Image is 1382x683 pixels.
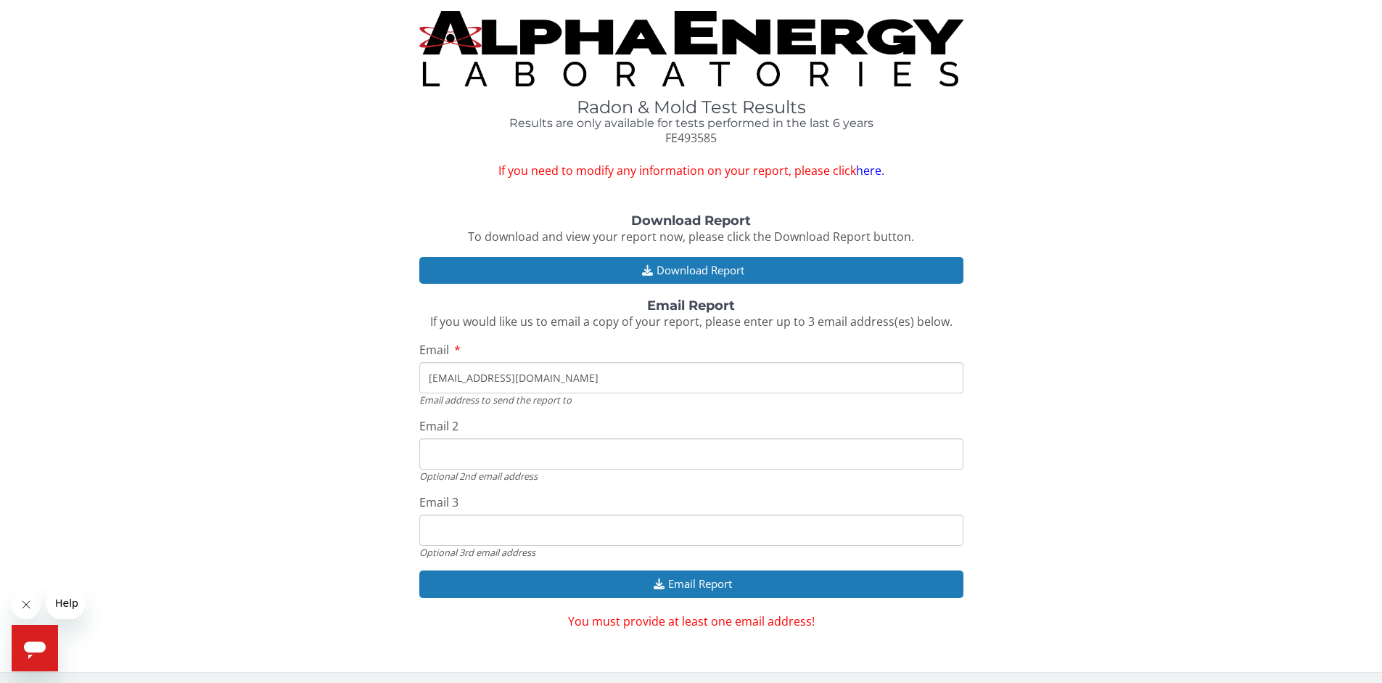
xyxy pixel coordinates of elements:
[568,613,815,629] span: You must provide at least one email address!
[856,163,884,179] a: here.
[419,117,963,130] h4: Results are only available for tests performed in the last 6 years
[647,298,735,314] strong: Email Report
[419,163,963,179] span: If you need to modify any information on your report, please click
[665,130,717,146] span: FE493585
[419,494,458,510] span: Email 3
[12,590,41,619] iframe: Close message
[419,393,963,406] div: Email address to send the report to
[419,257,963,284] button: Download Report
[430,314,953,330] span: If you would like us to email a copy of your report, please enter up to 3 email address(es) below.
[631,213,751,229] strong: Download Report
[419,11,963,86] img: TightCrop.jpg
[12,625,58,671] iframe: Button to launch messaging window
[419,546,963,559] div: Optional 3rd email address
[46,587,85,619] iframe: Message from company
[419,570,963,597] button: Email Report
[419,418,458,434] span: Email 2
[419,470,963,483] div: Optional 2nd email address
[419,342,449,358] span: Email
[468,229,914,245] span: To download and view your report now, please click the Download Report button.
[419,98,963,117] h1: Radon & Mold Test Results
